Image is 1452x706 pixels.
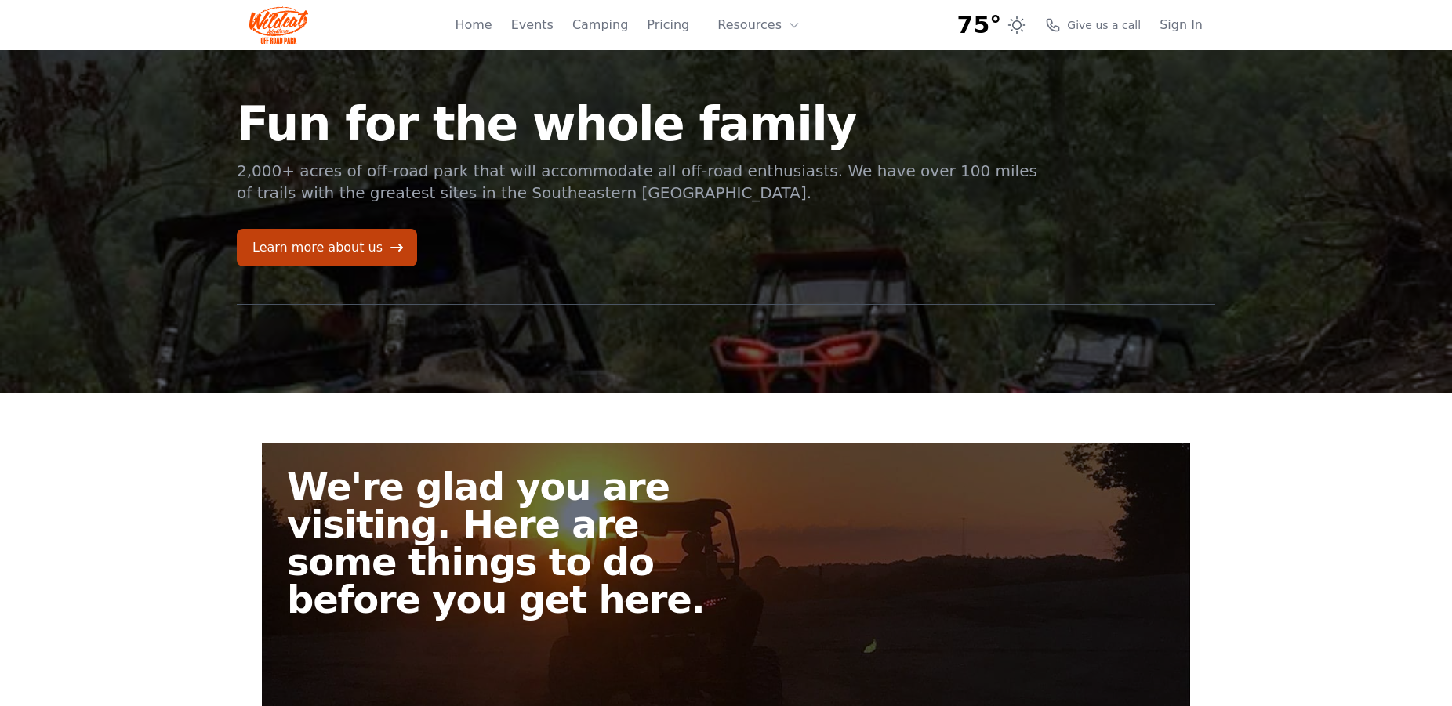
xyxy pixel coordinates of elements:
button: Resources [708,9,810,41]
a: Events [511,16,554,34]
a: Learn more about us [237,229,417,266]
p: 2,000+ acres of off-road park that will accommodate all off-road enthusiasts. We have over 100 mi... [237,160,1040,204]
img: Wildcat Logo [249,6,308,44]
a: Pricing [647,16,689,34]
a: Give us a call [1045,17,1141,33]
h2: We're glad you are visiting. Here are some things to do before you get here. [287,468,739,618]
h1: Fun for the whole family [237,100,1040,147]
span: 75° [957,11,1002,39]
a: Camping [572,16,628,34]
a: Sign In [1160,16,1203,34]
a: Home [455,16,492,34]
span: Give us a call [1067,17,1141,33]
